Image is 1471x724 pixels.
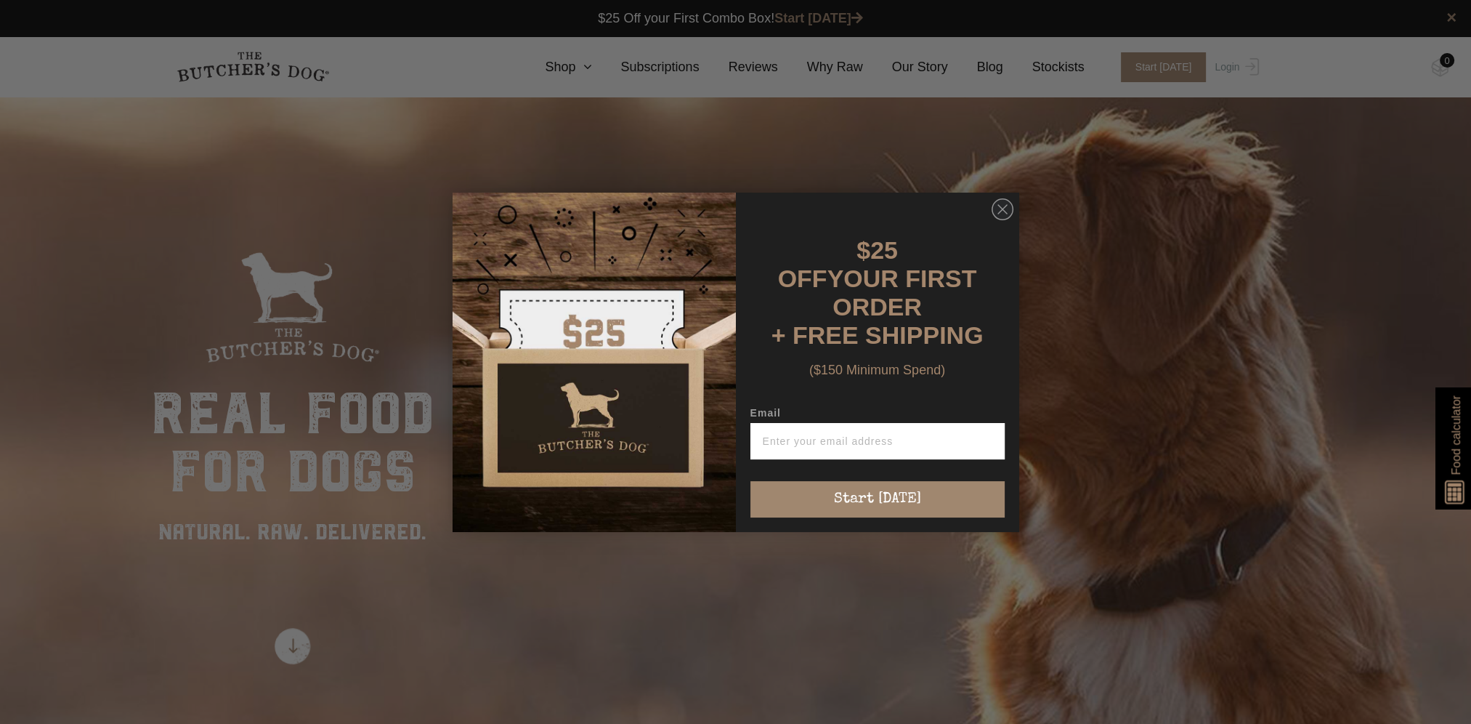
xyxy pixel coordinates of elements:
input: Enter your email address [750,423,1005,459]
label: Email [750,407,1005,423]
button: Close dialog [992,198,1013,220]
span: Food calculator [1447,395,1464,475]
span: $25 OFF [778,236,898,292]
button: Start [DATE] [750,481,1005,518]
span: YOUR FIRST ORDER + FREE SHIPPING [771,265,984,349]
img: d0d537dc-5429-4832-8318-9955428ea0a1.jpeg [453,193,736,532]
span: ($150 Minimum Spend) [809,363,945,377]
